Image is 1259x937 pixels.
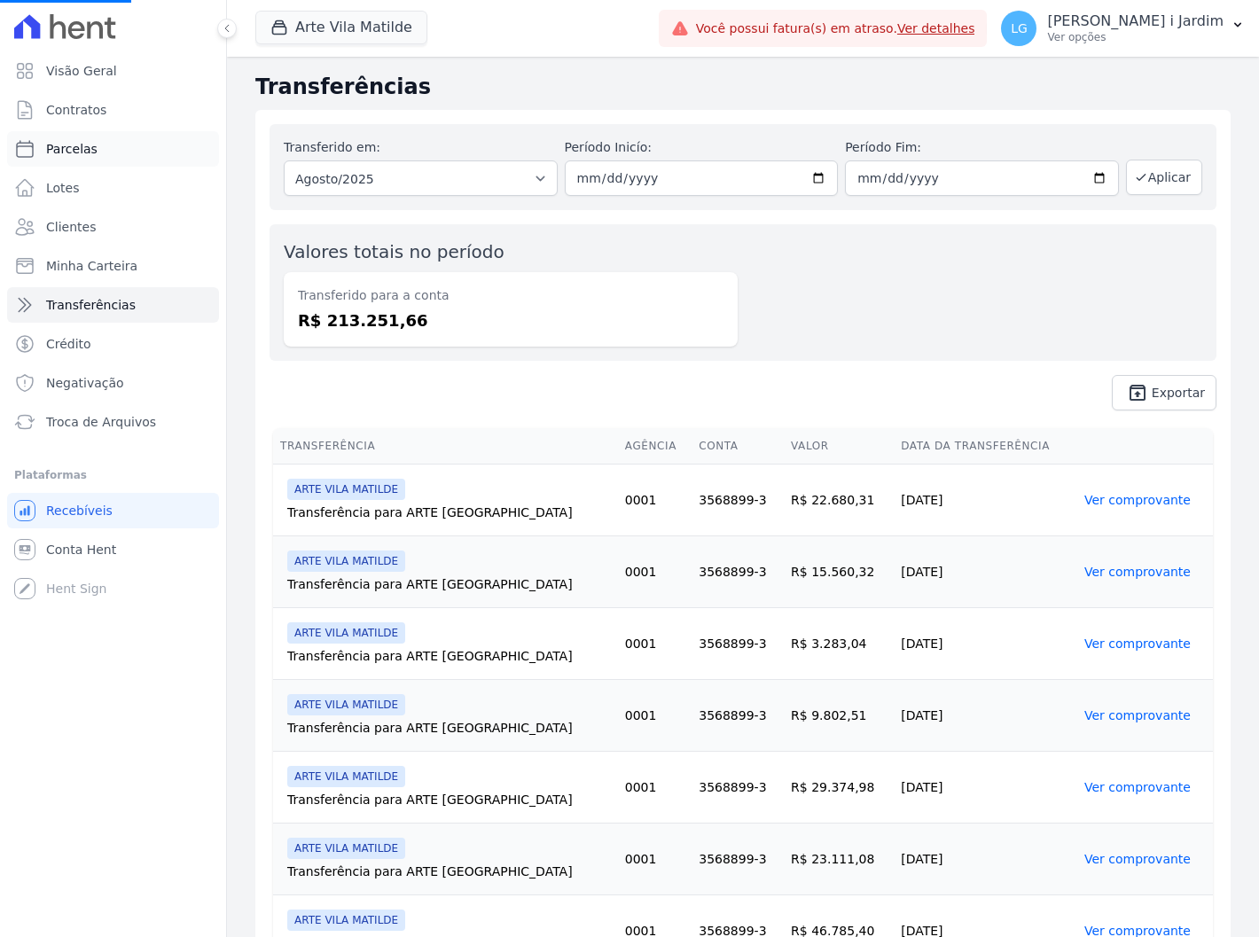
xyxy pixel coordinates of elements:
td: 0001 [618,536,692,608]
td: R$ 23.111,08 [784,824,894,895]
span: Contratos [46,101,106,119]
td: R$ 29.374,98 [784,752,894,824]
span: ARTE VILA MATILDE [287,910,405,931]
span: ARTE VILA MATILDE [287,694,405,715]
dt: Transferido para a conta [298,286,723,305]
td: 3568899-3 [692,608,784,680]
p: [PERSON_NAME] i Jardim [1047,12,1224,30]
span: Você possui fatura(s) em atraso. [696,20,975,38]
td: 3568899-3 [692,752,784,824]
span: Visão Geral [46,62,117,80]
a: Ver comprovante [1084,565,1191,579]
div: Transferência para ARTE [GEOGRAPHIC_DATA] [287,863,611,880]
span: Recebíveis [46,502,113,519]
a: Ver comprovante [1084,636,1191,651]
td: 3568899-3 [692,824,784,895]
th: Conta [692,428,784,465]
label: Transferido em: [284,140,380,154]
th: Data da Transferência [894,428,1077,465]
th: Valor [784,428,894,465]
span: Negativação [46,374,124,392]
i: unarchive [1127,382,1148,403]
span: Lotes [46,179,80,197]
a: unarchive Exportar [1112,375,1216,410]
td: [DATE] [894,680,1077,752]
td: R$ 3.283,04 [784,608,894,680]
td: [DATE] [894,608,1077,680]
a: Crédito [7,326,219,362]
div: Transferência para ARTE [GEOGRAPHIC_DATA] [287,719,611,737]
label: Valores totais no período [284,241,504,262]
td: R$ 9.802,51 [784,680,894,752]
label: Período Inicío: [565,138,839,157]
a: Ver detalhes [897,21,975,35]
span: ARTE VILA MATILDE [287,550,405,572]
th: Agência [618,428,692,465]
td: 0001 [618,752,692,824]
label: Período Fim: [845,138,1119,157]
span: Troca de Arquivos [46,413,156,431]
a: Contratos [7,92,219,128]
span: ARTE VILA MATILDE [287,838,405,859]
div: Plataformas [14,465,212,486]
div: Transferência para ARTE [GEOGRAPHIC_DATA] [287,791,611,808]
p: Ver opções [1047,30,1224,44]
th: Transferência [273,428,618,465]
span: Transferências [46,296,136,314]
td: R$ 22.680,31 [784,465,894,536]
div: Transferência para ARTE [GEOGRAPHIC_DATA] [287,504,611,521]
a: Ver comprovante [1084,708,1191,722]
td: 0001 [618,824,692,895]
td: [DATE] [894,752,1077,824]
td: 3568899-3 [692,465,784,536]
span: LG [1011,22,1028,35]
td: 3568899-3 [692,680,784,752]
a: Parcelas [7,131,219,167]
h2: Transferências [255,71,1231,103]
span: Exportar [1152,387,1205,398]
button: Aplicar [1126,160,1202,195]
div: Transferência para ARTE [GEOGRAPHIC_DATA] [287,575,611,593]
span: ARTE VILA MATILDE [287,766,405,787]
span: ARTE VILA MATILDE [287,479,405,500]
a: Negativação [7,365,219,401]
a: Conta Hent [7,532,219,567]
a: Recebíveis [7,493,219,528]
td: 3568899-3 [692,536,784,608]
a: Visão Geral [7,53,219,89]
td: [DATE] [894,536,1077,608]
span: Crédito [46,335,91,353]
td: 0001 [618,465,692,536]
td: [DATE] [894,824,1077,895]
a: Lotes [7,170,219,206]
button: Arte Vila Matilde [255,11,427,44]
a: Ver comprovante [1084,852,1191,866]
dd: R$ 213.251,66 [298,308,723,332]
span: Parcelas [46,140,98,158]
td: [DATE] [894,465,1077,536]
span: Conta Hent [46,541,116,558]
a: Ver comprovante [1084,493,1191,507]
td: 0001 [618,680,692,752]
span: Clientes [46,218,96,236]
span: Minha Carteira [46,257,137,275]
a: Minha Carteira [7,248,219,284]
a: Transferências [7,287,219,323]
td: R$ 15.560,32 [784,536,894,608]
button: LG [PERSON_NAME] i Jardim Ver opções [987,4,1259,53]
a: Clientes [7,209,219,245]
span: ARTE VILA MATILDE [287,622,405,644]
a: Ver comprovante [1084,780,1191,794]
div: Transferência para ARTE [GEOGRAPHIC_DATA] [287,647,611,665]
a: Troca de Arquivos [7,404,219,440]
td: 0001 [618,608,692,680]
